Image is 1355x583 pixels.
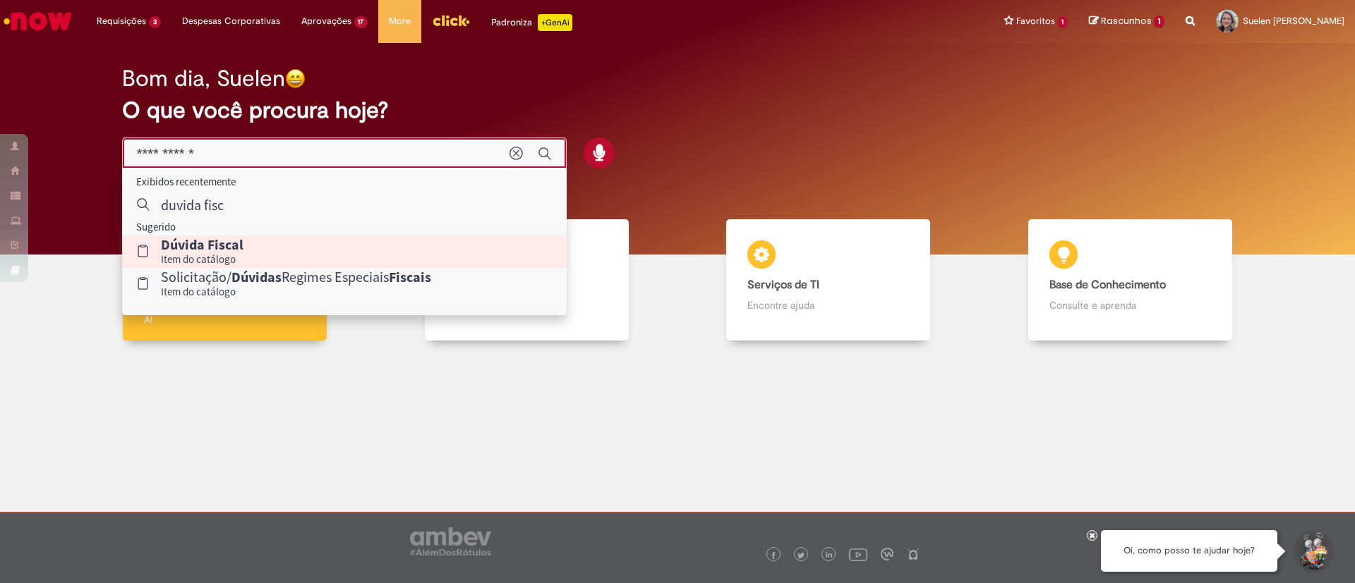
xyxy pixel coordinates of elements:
p: Encontre ajuda [747,298,909,312]
b: Serviços de TI [747,278,819,292]
img: logo_footer_workplace.png [881,548,893,560]
img: logo_footer_naosei.png [907,548,920,560]
a: Tirar dúvidas Tirar dúvidas com Lupi Assist e Gen Ai [74,219,376,341]
h2: O que você procura hoje? [122,98,1234,123]
span: Favoritos [1016,14,1055,28]
img: logo_footer_facebook.png [770,552,777,559]
span: Despesas Corporativas [182,14,280,28]
img: click_logo_yellow_360x200.png [432,10,470,31]
button: Iniciar Conversa de Suporte [1291,530,1334,572]
div: Oi, como posso te ajudar hoje? [1101,530,1277,572]
img: logo_footer_ambev_rotulo_gray.png [410,527,491,556]
img: happy-face.png [285,68,306,89]
span: Aprovações [301,14,351,28]
img: ServiceNow [1,7,74,35]
img: logo_footer_twitter.png [797,552,805,559]
a: Rascunhos [1089,15,1164,28]
p: Consulte e aprenda [1049,298,1211,312]
h2: Bom dia, Suelen [122,66,285,91]
span: Suelen [PERSON_NAME] [1243,15,1344,27]
p: +GenAi [538,14,572,31]
span: More [389,14,411,28]
span: 3 [149,16,161,28]
a: Serviços de TI Encontre ajuda [677,219,980,341]
span: 17 [354,16,368,28]
img: logo_footer_linkedin.png [826,551,833,560]
span: 1 [1154,16,1164,28]
a: Base de Conhecimento Consulte e aprenda [980,219,1282,341]
span: Requisições [97,14,146,28]
img: logo_footer_youtube.png [849,545,867,563]
span: 1 [1058,16,1068,28]
div: Padroniza [491,14,572,31]
b: Base de Conhecimento [1049,278,1166,292]
span: Rascunhos [1101,14,1152,27]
